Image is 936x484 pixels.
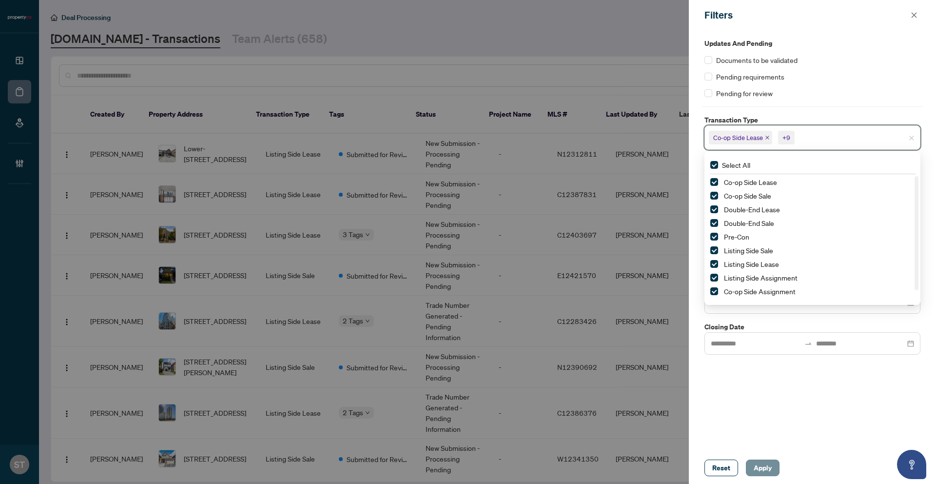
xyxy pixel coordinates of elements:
span: close [909,135,915,141]
span: Listing Side Sale [720,244,915,256]
span: Listing Side Lease [720,258,915,270]
label: Transaction Type [704,115,920,125]
span: Listing Side Sale [724,246,773,255]
span: Double-End Sale [724,219,774,227]
span: Double-End Lease [724,205,780,214]
span: Reset [712,460,730,476]
span: Documents to be validated [716,55,798,65]
span: Select Double-End Sale [710,219,718,227]
span: Select Listing Side Assignment [710,274,718,282]
span: Pending requirements [716,71,784,82]
span: Listing Side Assignment [720,272,915,283]
span: Pending for review [716,88,773,99]
span: Co-op Side Lease [709,131,772,144]
span: Referral [724,301,748,309]
div: +9 [782,133,790,142]
span: Co-op Side Lease [720,176,915,188]
span: Select Listing Side Lease [710,260,718,268]
span: Co-op Side Lease [724,178,777,186]
span: Double-End Sale [720,217,915,229]
button: Reset [704,460,738,476]
span: Apply [754,460,772,476]
span: swap-right [804,340,812,347]
span: close [911,12,917,19]
span: Co-op Side Sale [720,190,915,202]
span: Pre-Con [720,231,915,242]
label: Closing Date [704,322,920,332]
span: Co-op Side Sale [724,191,771,200]
span: Co-op Side Lease [713,133,763,142]
span: Double-End Lease [720,203,915,215]
span: Listing Side Assignment [724,273,798,282]
span: close [765,135,770,140]
span: Listing Side Lease [724,260,779,268]
span: Pre-Con [724,232,749,241]
span: Select Pre-Con [710,233,718,241]
div: Filters [704,8,908,22]
span: Select Double-End Lease [710,205,718,213]
span: Select Co-op Side Lease [710,178,718,186]
button: Open asap [897,450,926,479]
span: Referral [720,299,915,311]
span: Select Co-op Side Assignment [710,287,718,295]
button: Apply [746,460,780,476]
label: Updates and Pending [704,38,920,49]
span: to [804,340,812,347]
span: Select Listing Side Sale [710,246,718,254]
span: Select All [718,160,754,170]
span: Co-op Side Assignment [720,285,915,297]
span: Co-op Side Assignment [724,287,796,296]
span: Select Co-op Side Sale [710,192,718,200]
